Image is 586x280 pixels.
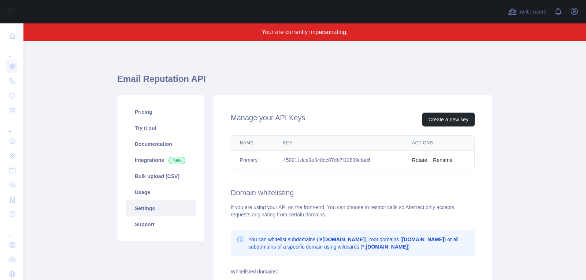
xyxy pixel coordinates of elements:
[518,8,546,16] span: Invite users
[6,222,18,237] div: ...
[248,236,469,250] p: You can whitelist subdomains (ie ), root domains ( ) or all subdomains of a specific domain using...
[402,237,444,242] b: [DOMAIN_NAME]
[126,152,196,168] a: Integrations New
[126,168,196,184] a: Bulk upload (CSV)
[274,151,403,170] td: 459911dce9e340dc87db7f12839cfad6
[231,136,274,151] th: Name
[126,120,196,136] a: Try it out
[507,6,548,18] button: Invite users
[323,237,365,242] b: [DOMAIN_NAME]
[168,157,185,164] span: New
[126,200,196,216] a: Settings
[231,151,274,170] td: Primary
[231,269,278,275] label: Whitelisted domains:
[262,29,348,35] span: Your are currently impersonating:
[6,44,18,58] div: ...
[274,136,403,151] th: Key
[231,204,475,218] div: If you are using your API on the front-end. You can choose to restrict calls so Abstract only acc...
[231,188,475,198] h2: Domain whitelisting
[126,136,196,152] a: Documentation
[422,113,475,126] button: Create a new key
[6,118,18,133] div: ...
[231,113,305,126] h2: Manage your API Keys
[403,136,474,151] th: Actions
[412,156,427,164] button: Rotate
[126,104,196,120] a: Pricing
[126,184,196,200] a: Usage
[362,244,408,250] b: *.[DOMAIN_NAME]
[126,216,196,232] a: Support
[117,73,492,91] h1: Email Reputation API
[433,156,452,164] button: Rename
